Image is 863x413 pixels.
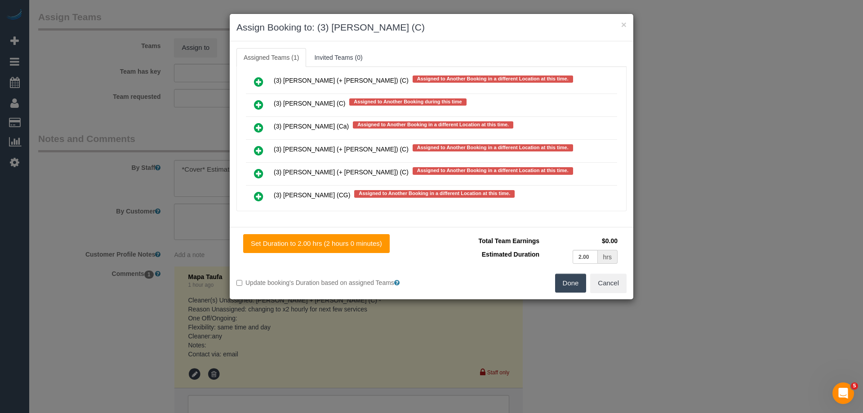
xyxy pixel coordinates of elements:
[621,20,627,29] button: ×
[274,169,409,176] span: (3) [PERSON_NAME] (+ [PERSON_NAME]) (C)
[274,77,409,84] span: (3) [PERSON_NAME] (+ [PERSON_NAME]) (C)
[274,146,409,153] span: (3) [PERSON_NAME] (+ [PERSON_NAME]) (C)
[274,123,349,130] span: (3) [PERSON_NAME] (Ca)
[413,75,573,83] span: Assigned to Another Booking in a different Location at this time.
[236,280,242,286] input: Update booking's Duration based on assigned Teams
[590,274,627,293] button: Cancel
[353,121,513,129] span: Assigned to Another Booking in a different Location at this time.
[413,144,573,151] span: Assigned to Another Booking in a different Location at this time.
[274,192,350,199] span: (3) [PERSON_NAME] (CG)
[274,100,345,107] span: (3) [PERSON_NAME] (C)
[236,278,425,287] label: Update booking's Duration based on assigned Teams
[349,98,466,106] span: Assigned to Another Booking during this time
[438,234,542,248] td: Total Team Earnings
[354,190,515,197] span: Assigned to Another Booking in a different Location at this time.
[243,234,390,253] button: Set Duration to 2.00 hrs (2 hours 0 minutes)
[482,251,539,258] span: Estimated Duration
[832,382,854,404] iframe: Intercom live chat
[307,48,369,67] a: Invited Teams (0)
[598,250,618,264] div: hrs
[555,274,587,293] button: Done
[542,234,620,248] td: $0.00
[413,167,573,174] span: Assigned to Another Booking in a different Location at this time.
[236,48,306,67] a: Assigned Teams (1)
[851,382,858,390] span: 5
[236,21,627,34] h3: Assign Booking to: (3) [PERSON_NAME] (C)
